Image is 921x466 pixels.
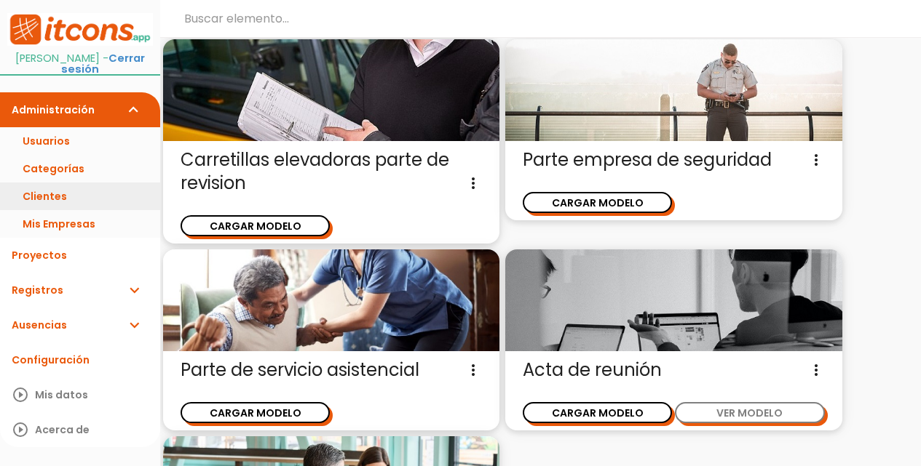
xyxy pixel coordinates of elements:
[125,92,143,127] i: expand_more
[7,13,153,46] img: itcons-logo
[181,148,482,195] span: Carretillas elevadoras parte de revision
[675,402,824,423] button: VER MODELO
[523,402,672,423] button: CARGAR MODELO
[181,215,330,236] button: CARGAR MODELO
[61,51,145,76] a: Cerrar sesión
[465,358,482,382] i: more_vert
[163,39,499,141] img: carretilla.jpg
[125,273,143,308] i: expand_more
[465,172,482,195] i: more_vert
[807,358,825,382] i: more_vert
[163,249,499,351] img: asistencia-sanitaria.jpg
[523,358,824,382] span: Acta de reunión
[12,412,29,447] i: play_circle_outline
[505,39,842,141] img: seguridad.jpg
[505,249,842,351] img: reunion.jpg
[12,377,29,412] i: play_circle_outline
[181,358,482,382] span: Parte de servicio asistencial
[125,308,143,342] i: expand_more
[181,402,330,423] button: CARGAR MODELO
[523,192,672,213] button: CARGAR MODELO
[807,148,825,172] i: more_vert
[523,148,824,172] span: Parte empresa de seguridad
